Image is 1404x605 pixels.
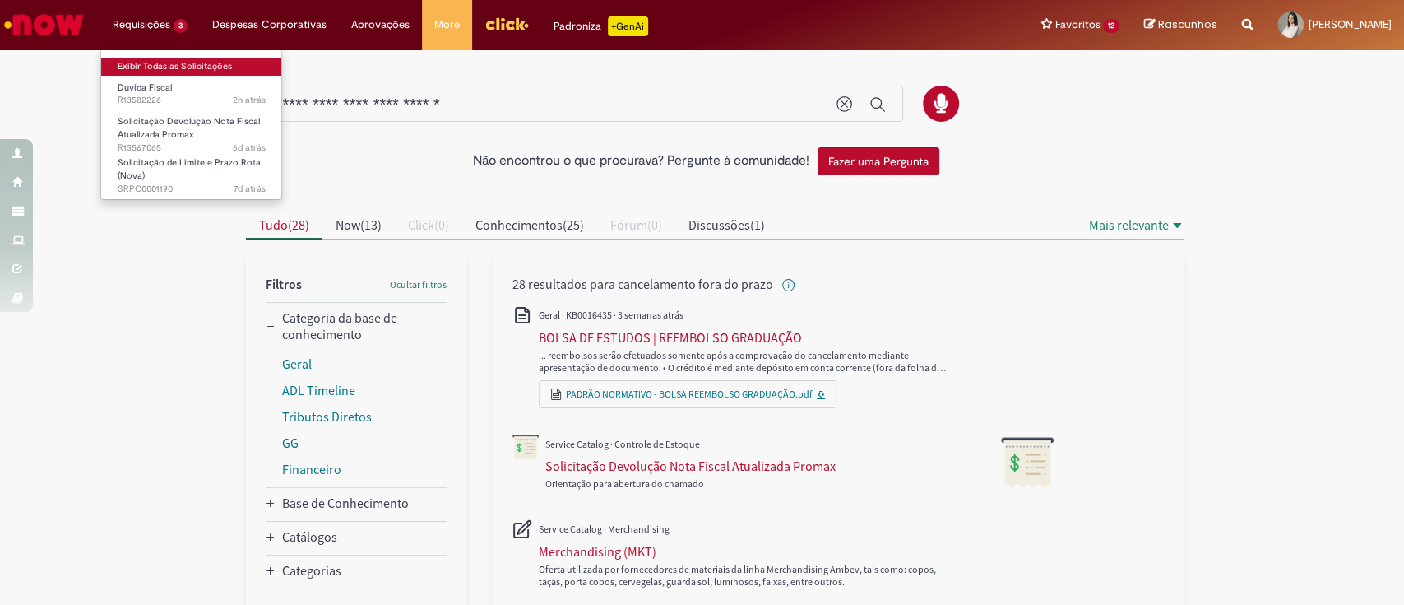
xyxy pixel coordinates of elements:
[101,79,282,109] a: Aberto R13582226 : Dúvida Fiscal
[174,19,188,33] span: 3
[608,16,648,36] p: +GenAi
[233,94,266,106] span: 2h atrás
[473,154,809,169] h2: Não encontrou o que procurava? Pergunte à comunidade!
[234,183,266,195] time: 24/09/2025 16:59:03
[1309,17,1392,31] span: [PERSON_NAME]
[818,147,939,175] button: Fazer uma Pergunta
[113,16,170,33] span: Requisições
[101,154,282,189] a: Aberto SRPC0001190 : Solicitação de Limite e Prazo Rota (Nova)
[118,156,261,182] span: Solicitação de Limite e Prazo Rota (Nova)
[118,81,172,94] span: Dúvida Fiscal
[434,16,460,33] span: More
[351,16,410,33] span: Aprovações
[118,94,266,107] span: R13582226
[118,142,266,155] span: R13567065
[1054,16,1100,33] span: Favoritos
[101,58,282,76] a: Exibir Todas as Solicitações
[234,183,266,195] span: 7d atrás
[233,142,266,154] time: 25/09/2025 14:45:24
[2,8,86,41] img: ServiceNow
[118,115,260,141] span: Solicitação Devolução Nota Fiscal Atualizada Promax
[1144,17,1217,33] a: Rascunhos
[118,183,266,196] span: SRPC0001190
[212,16,327,33] span: Despesas Corporativas
[233,94,266,106] time: 30/09/2025 15:14:05
[1158,16,1217,32] span: Rascunhos
[100,49,282,200] ul: Requisições
[1103,19,1119,33] span: 12
[484,12,529,36] img: click_logo_yellow_360x200.png
[233,142,266,154] span: 6d atrás
[101,113,282,148] a: Aberto R13567065 : Solicitação Devolução Nota Fiscal Atualizada Promax
[554,16,648,36] div: Padroniza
